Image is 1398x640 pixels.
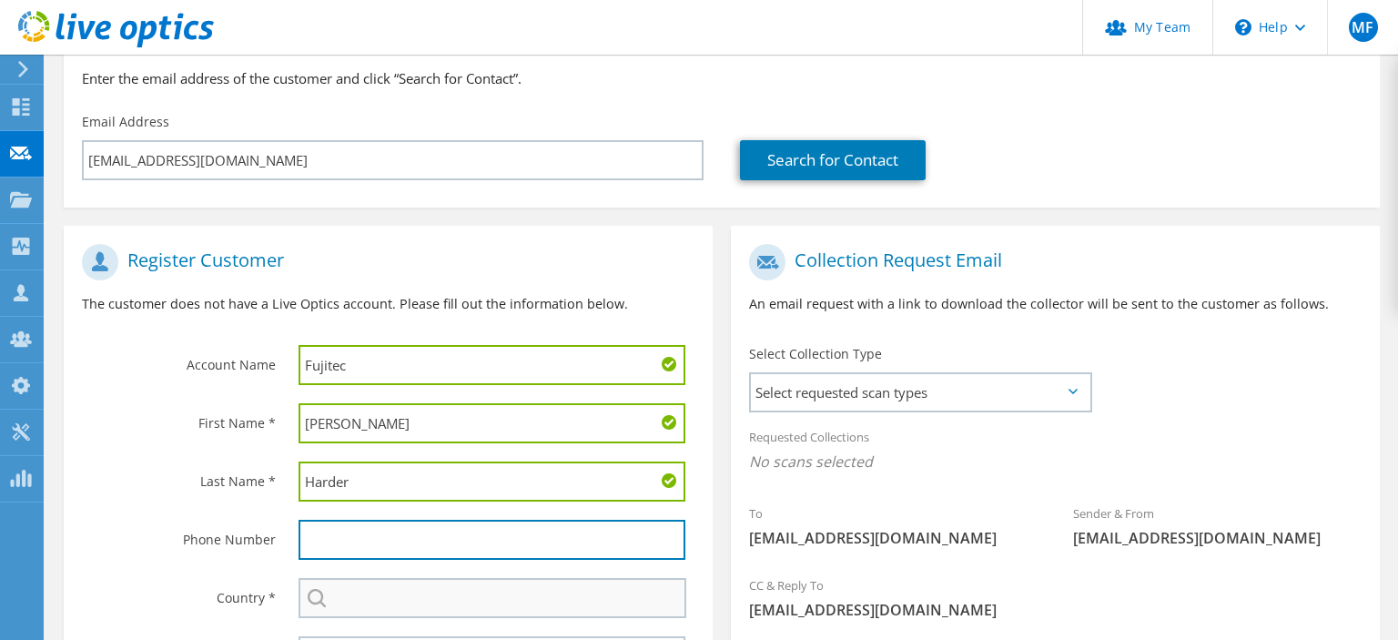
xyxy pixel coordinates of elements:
[82,345,276,374] label: Account Name
[731,494,1055,557] div: To
[749,345,882,363] label: Select Collection Type
[1055,494,1379,557] div: Sender & From
[82,462,276,491] label: Last Name *
[82,578,276,607] label: Country *
[1073,528,1361,548] span: [EMAIL_ADDRESS][DOMAIN_NAME]
[1349,13,1378,42] span: MF
[749,600,1362,620] span: [EMAIL_ADDRESS][DOMAIN_NAME]
[749,452,1362,472] span: No scans selected
[82,244,685,280] h1: Register Customer
[1235,19,1251,36] svg: \n
[749,528,1037,548] span: [EMAIL_ADDRESS][DOMAIN_NAME]
[82,113,169,131] label: Email Address
[82,403,276,432] label: First Name *
[731,566,1380,629] div: CC & Reply To
[731,418,1380,485] div: Requested Collections
[749,244,1352,280] h1: Collection Request Email
[82,520,276,549] label: Phone Number
[740,140,926,180] a: Search for Contact
[751,374,1089,411] span: Select requested scan types
[82,68,1362,88] h3: Enter the email address of the customer and click “Search for Contact”.
[749,294,1362,314] p: An email request with a link to download the collector will be sent to the customer as follows.
[82,294,694,314] p: The customer does not have a Live Optics account. Please fill out the information below.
